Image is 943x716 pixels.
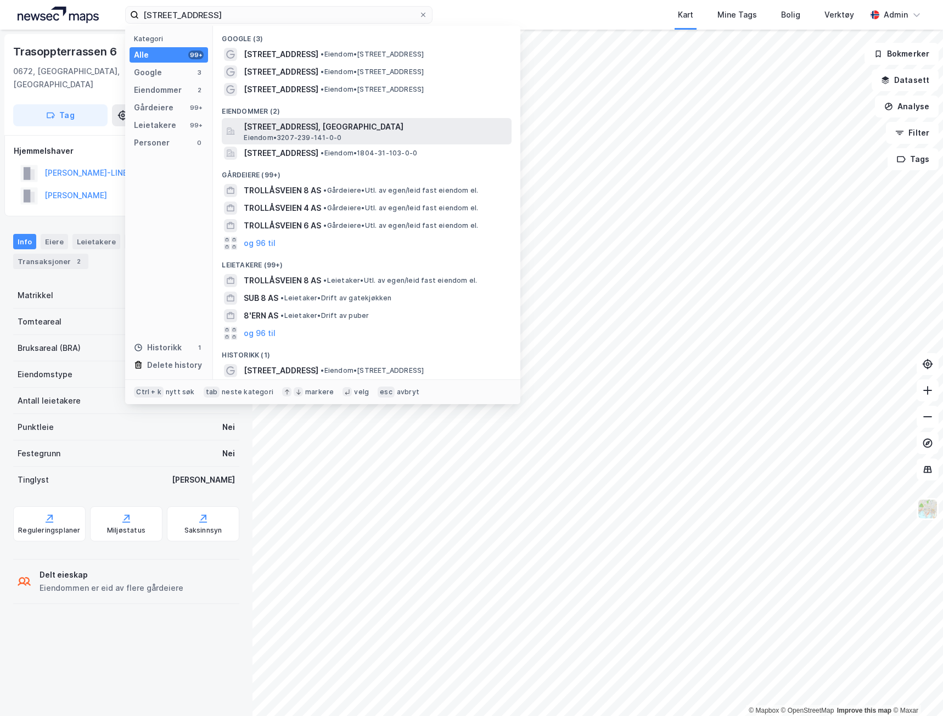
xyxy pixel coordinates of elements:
div: Info [13,234,36,249]
div: 99+ [188,103,204,112]
span: Eiendom • 1804-31-103-0-0 [321,149,417,158]
div: neste kategori [222,388,273,396]
div: 2 [73,256,84,267]
div: Bolig [781,8,800,21]
span: • [323,221,327,230]
div: Miljøstatus [107,526,145,535]
span: • [323,276,327,284]
div: Gårdeiere (99+) [213,162,520,182]
span: [STREET_ADDRESS] [244,83,318,96]
span: • [323,186,327,194]
span: • [321,366,324,374]
div: velg [354,388,369,396]
div: Eiere [41,234,68,249]
div: Tinglyst [18,473,49,486]
div: Kategori [134,35,208,43]
button: Tag [13,104,108,126]
span: Gårdeiere • Utl. av egen/leid fast eiendom el. [323,204,478,212]
button: Tags [888,148,939,170]
div: Leietakere (99+) [213,252,520,272]
span: [STREET_ADDRESS] [244,65,318,79]
span: • [323,204,327,212]
div: Gårdeiere [134,101,173,114]
div: Nei [222,421,235,434]
span: TROLLÅSVEIEN 8 AS [244,184,321,197]
div: nytt søk [166,388,195,396]
div: Eiendomstype [18,368,72,381]
div: Hjemmelshaver [14,144,239,158]
span: [STREET_ADDRESS] [244,147,318,160]
div: Leietakere [72,234,120,249]
div: Ctrl + k [134,387,164,398]
span: • [321,68,324,76]
div: [PERSON_NAME] [172,473,235,486]
button: Filter [886,122,939,144]
div: Bruksareal (BRA) [18,342,81,355]
span: Leietaker • Drift av gatekjøkken [280,294,391,303]
div: Personer [134,136,170,149]
div: Eiendommer [134,83,182,97]
span: SUB 8 AS [244,292,278,305]
div: Reguleringsplaner [18,526,80,535]
img: logo.a4113a55bc3d86da70a041830d287a7e.svg [18,7,99,23]
div: Leietakere [134,119,176,132]
button: Analyse [875,96,939,118]
div: Saksinnsyn [184,526,222,535]
button: og 96 til [244,237,276,250]
div: Festegrunn [18,447,60,460]
div: Matrikkel [18,289,53,302]
a: Improve this map [837,707,891,714]
div: tab [204,387,220,398]
span: Gårdeiere • Utl. av egen/leid fast eiendom el. [323,186,478,195]
iframe: Chat Widget [888,663,943,716]
span: Eiendom • [STREET_ADDRESS] [321,50,424,59]
button: og 96 til [244,327,276,340]
span: TROLLÅSVEIEN 8 AS [244,274,321,287]
div: 0 [195,138,204,147]
div: Kontrollprogram for chat [888,663,943,716]
div: Trasoppterrassen 6 [13,43,119,60]
div: Delt eieskap [40,568,183,581]
div: 99+ [188,121,204,130]
div: Punktleie [18,421,54,434]
div: Kart [678,8,693,21]
span: Leietaker • Drift av puber [280,311,369,320]
span: Eiendom • [STREET_ADDRESS] [321,366,424,375]
span: [STREET_ADDRESS] [244,364,318,377]
span: Gårdeiere • Utl. av egen/leid fast eiendom el. [323,221,478,230]
span: 8'ERN AS [244,309,278,322]
span: TROLLÅSVEIEN 4 AS [244,202,321,215]
div: Delete history [147,359,202,372]
div: Transaksjoner [13,254,88,269]
div: Google [134,66,162,79]
div: 99+ [188,51,204,59]
span: [STREET_ADDRESS] [244,48,318,61]
div: Datasett [125,234,166,249]
span: • [280,294,284,302]
span: • [321,50,324,58]
div: 1 [195,343,204,352]
div: Verktøy [824,8,854,21]
button: Bokmerker [865,43,939,65]
div: 0672, [GEOGRAPHIC_DATA], [GEOGRAPHIC_DATA] [13,65,153,91]
div: Antall leietakere [18,394,81,407]
div: Eiendommer (2) [213,98,520,118]
div: 3 [195,68,204,77]
a: Mapbox [749,707,779,714]
button: Datasett [872,69,939,91]
span: [STREET_ADDRESS], [GEOGRAPHIC_DATA] [244,120,507,133]
div: avbryt [397,388,419,396]
span: Eiendom • 3207-239-141-0-0 [244,133,341,142]
div: Alle [134,48,149,61]
div: Mine Tags [717,8,757,21]
span: Leietaker • Utl. av egen/leid fast eiendom el. [323,276,477,285]
span: • [321,149,324,157]
div: Eiendommen er eid av flere gårdeiere [40,581,183,595]
span: • [321,85,324,93]
span: • [280,311,284,320]
div: Historikk (1) [213,342,520,362]
span: Eiendom • [STREET_ADDRESS] [321,68,424,76]
div: Google (3) [213,26,520,46]
span: Eiendom • [STREET_ADDRESS] [321,85,424,94]
div: Nei [222,447,235,460]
